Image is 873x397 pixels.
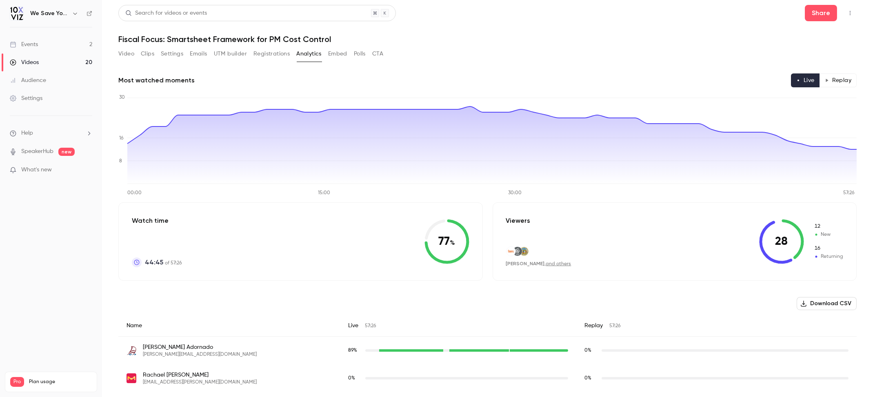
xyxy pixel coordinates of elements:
[843,191,855,196] tspan: 57:26
[584,347,598,354] span: Replay watch time
[141,47,154,60] button: Clips
[118,315,340,337] div: Name
[58,148,75,156] span: new
[118,34,857,44] h1: Fiscal Focus: Smartsheet Framework for PM Cost Control
[127,346,136,355] img: gnb.ca
[119,136,124,141] tspan: 16
[10,40,38,49] div: Events
[82,166,92,174] iframe: Noticeable Trigger
[143,379,257,386] span: [EMAIL_ADDRESS][PERSON_NAME][DOMAIN_NAME]
[609,324,620,328] span: 57:26
[805,5,837,21] button: Share
[814,245,843,252] span: Returning
[29,379,92,385] span: Plan usage
[10,377,24,387] span: Pro
[145,257,163,267] span: 44:45
[576,315,857,337] div: Replay
[10,129,92,138] li: help-dropdown-opener
[143,343,257,351] span: [PERSON_NAME] Adornado
[318,191,330,196] tspan: 15:00
[814,231,843,238] span: New
[365,324,376,328] span: 57:26
[348,348,357,353] span: 89 %
[132,216,182,226] p: Watch time
[520,247,529,256] img: health.mo.gov
[506,247,515,256] img: fiserv.com
[354,47,366,60] button: Polls
[506,260,571,267] div: ,
[143,351,257,358] span: [PERSON_NAME][EMAIL_ADDRESS][DOMAIN_NAME]
[844,7,857,20] button: Top Bar Actions
[127,373,136,383] img: milliporesigma.com
[513,247,522,256] img: ohsu.edu
[214,47,247,60] button: UTM builder
[791,73,820,87] button: Live
[118,337,857,365] div: gerald.adornado@gnb.ca
[797,297,857,310] button: Download CSV
[348,375,361,382] span: Live watch time
[118,47,134,60] button: Video
[10,76,46,84] div: Audience
[348,376,355,381] span: 0 %
[584,376,591,381] span: 0 %
[118,364,857,392] div: rachael.benns@milliporesigma.com
[348,347,361,354] span: Live watch time
[372,47,383,60] button: CTA
[584,348,591,353] span: 0 %
[814,223,843,230] span: New
[253,47,290,60] button: Registrations
[119,159,122,164] tspan: 8
[296,47,322,60] button: Analytics
[190,47,207,60] button: Emails
[21,147,53,156] a: SpeakerHub
[127,191,142,196] tspan: 00:00
[814,253,843,260] span: Returning
[508,191,522,196] tspan: 30:00
[10,58,39,67] div: Videos
[21,166,52,174] span: What's new
[328,47,347,60] button: Embed
[584,375,598,382] span: Replay watch time
[820,73,857,87] button: Replay
[546,262,571,266] a: and others
[10,94,42,102] div: Settings
[118,75,195,85] h2: Most watched moments
[161,47,183,60] button: Settings
[506,216,531,226] p: Viewers
[119,95,125,100] tspan: 30
[10,7,23,20] img: We Save You Time!
[21,129,33,138] span: Help
[145,257,182,267] p: of 57:26
[30,9,69,18] h6: We Save You Time!
[125,9,207,18] div: Search for videos or events
[143,371,257,379] span: Rachael [PERSON_NAME]
[506,261,545,266] span: [PERSON_NAME]
[340,315,576,337] div: Live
